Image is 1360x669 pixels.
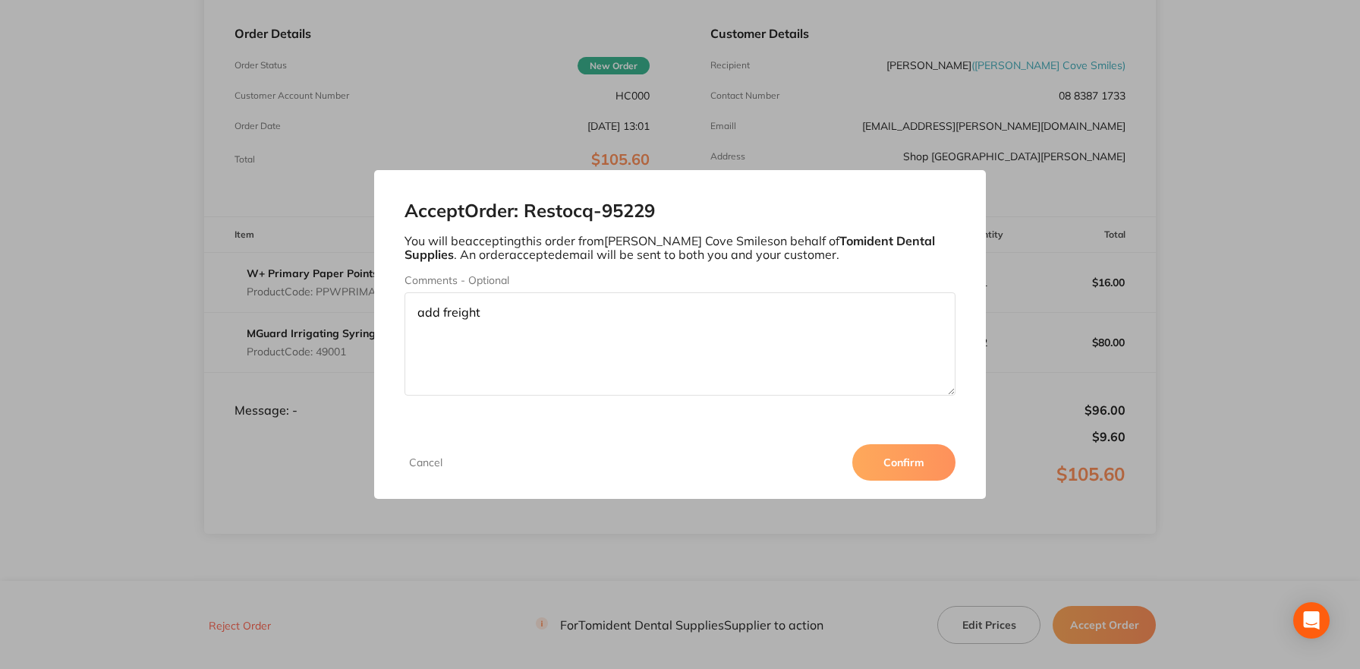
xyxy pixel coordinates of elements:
[405,234,955,262] p: You will be accepting this order from [PERSON_NAME] Cove Smiles on behalf of . An order accepted ...
[405,200,955,222] h2: Accept Order: Restocq- 95229
[405,456,447,469] button: Cancel
[405,274,955,286] label: Comments - Optional
[852,444,955,481] button: Confirm
[1293,602,1330,639] div: Open Intercom Messenger
[405,233,935,262] b: Tomident Dental Supplies
[405,292,955,396] textarea: add freight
